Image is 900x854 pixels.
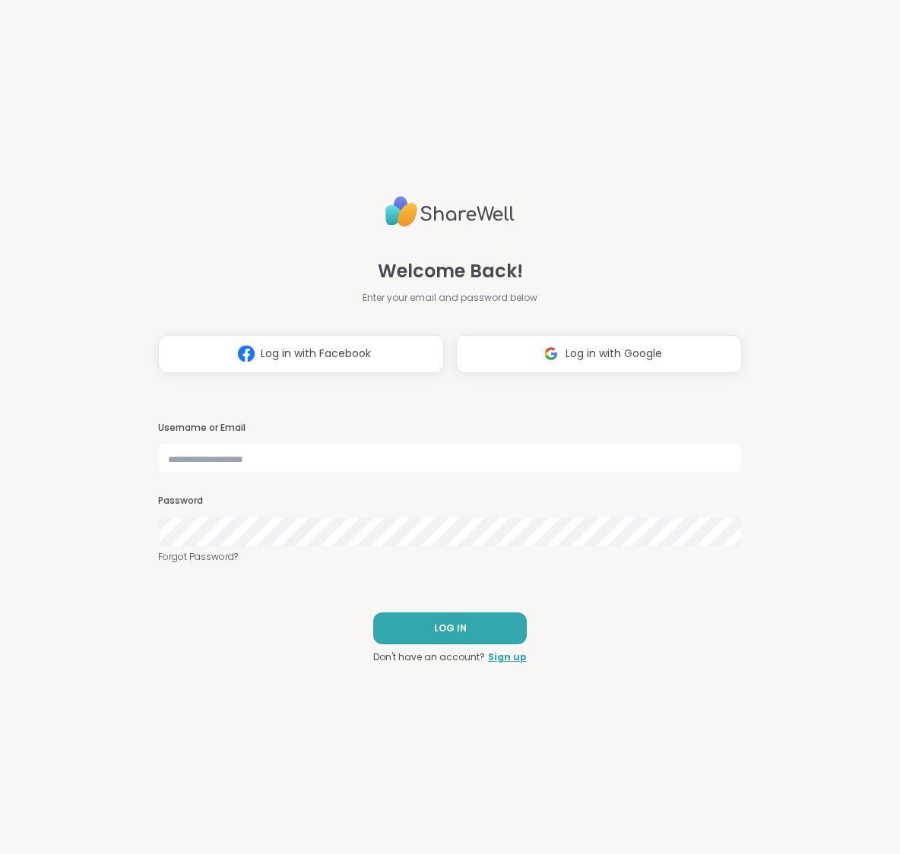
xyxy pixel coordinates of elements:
[373,650,485,664] span: Don't have an account?
[456,335,742,373] button: Log in with Google
[158,550,742,564] a: Forgot Password?
[158,335,444,373] button: Log in with Facebook
[434,622,467,635] span: LOG IN
[363,291,537,305] span: Enter your email and password below
[158,495,742,508] h3: Password
[378,258,523,285] span: Welcome Back!
[261,346,371,362] span: Log in with Facebook
[566,346,662,362] span: Log in with Google
[537,340,566,368] img: ShareWell Logomark
[158,422,742,435] h3: Username or Email
[488,650,527,664] a: Sign up
[373,612,527,644] button: LOG IN
[232,340,261,368] img: ShareWell Logomark
[385,190,515,233] img: ShareWell Logo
